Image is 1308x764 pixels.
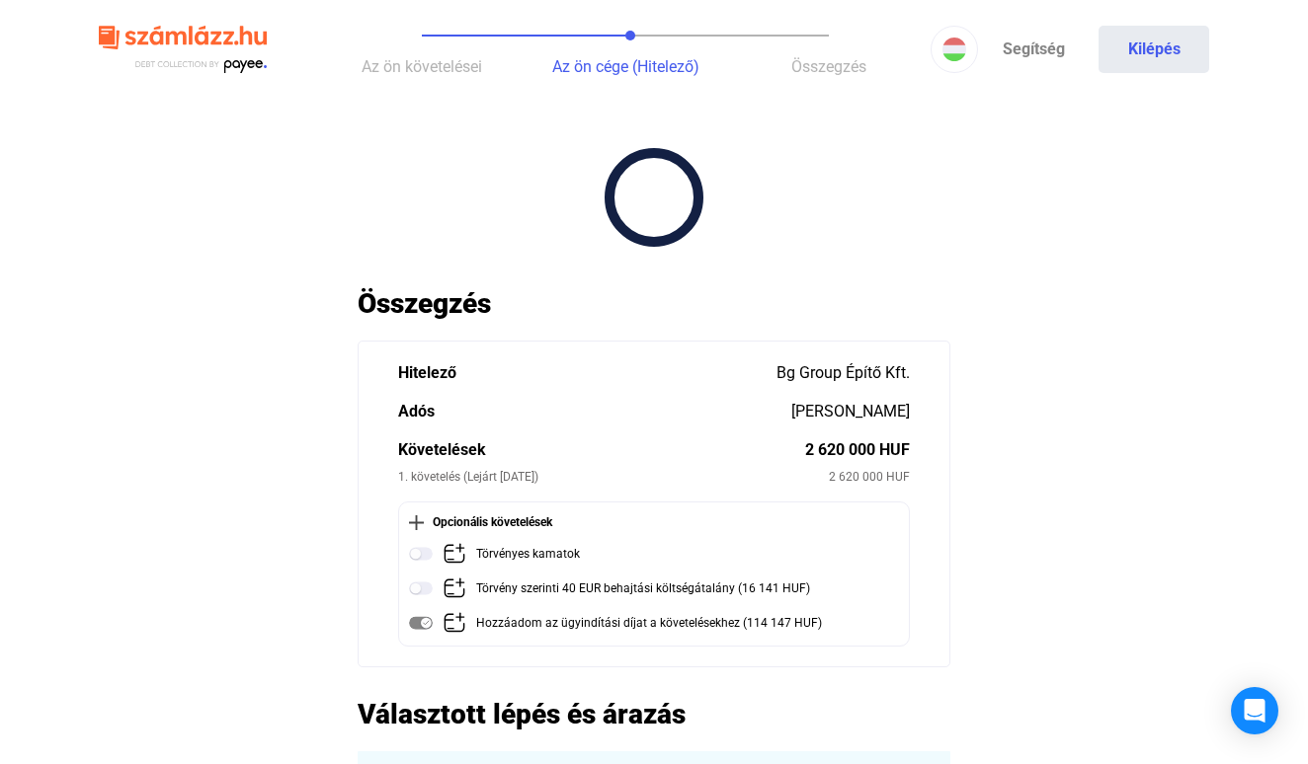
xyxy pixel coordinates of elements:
img: toggle-off [409,542,433,566]
img: toggle-on-disabled [409,611,433,635]
div: Bg Group Építő Kft. [777,361,910,385]
div: [PERSON_NAME] [791,400,910,423]
div: Követelések [398,438,805,462]
button: Kilépés [1099,26,1209,73]
img: szamlazzhu-logo [99,18,267,82]
div: 2 620 000 HUF [829,467,910,487]
div: 1. követelés (Lejárt [DATE]) [398,467,829,487]
h2: Összegzés [358,286,950,321]
button: HU [931,26,978,73]
div: 2 620 000 HUF [805,438,910,462]
img: add-claim [443,576,466,600]
img: plus-black [409,515,424,530]
span: Az ön cége (Hitelező) [552,57,699,76]
h2: Választott lépés és árazás [358,697,950,731]
div: Hitelező [398,361,777,385]
img: toggle-off [409,576,433,600]
div: Opcionális követelések [409,512,899,532]
div: Adós [398,400,791,423]
div: Törvény szerinti 40 EUR behajtási költségátalány (16 141 HUF) [476,576,810,601]
span: Az ön követelései [362,57,482,76]
img: add-claim [443,611,466,635]
img: HU [942,38,966,61]
div: Hozzáadom az ügyindítási díjat a követelésekhez (114 147 HUF) [476,611,822,636]
img: add-claim [443,542,466,566]
a: Segítség [978,26,1089,73]
span: Összegzés [791,57,866,76]
div: Open Intercom Messenger [1231,687,1278,734]
div: Törvényes kamatok [476,542,580,567]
